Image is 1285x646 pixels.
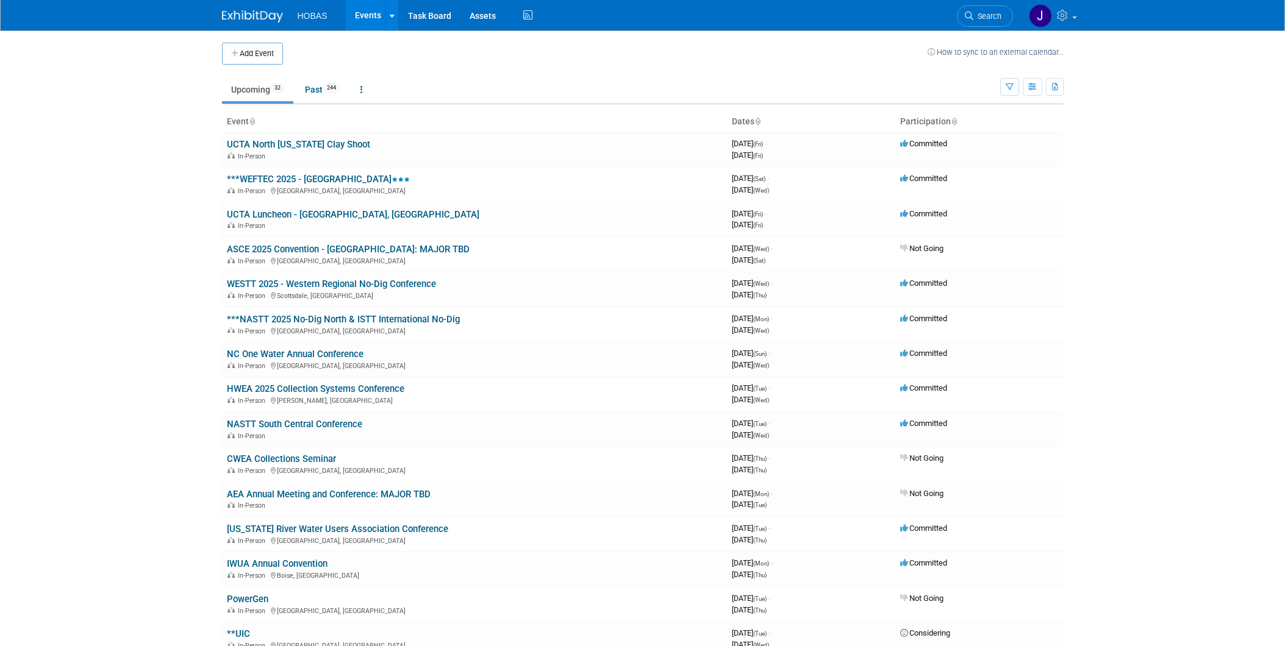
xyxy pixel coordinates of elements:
[227,489,431,500] a: AEA Annual Meeting and Conference: MAJOR TBD
[732,360,769,369] span: [DATE]
[768,453,770,463] span: -
[768,628,770,637] span: -
[227,558,328,569] a: IWUA Annual Convention
[753,572,767,578] span: (Thu)
[227,244,470,255] a: ASCE 2025 Convention - [GEOGRAPHIC_DATA]: MAJOR TBD
[753,467,767,474] span: (Thu)
[973,12,1001,21] span: Search
[754,116,761,126] a: Sort by Start Date
[928,48,1064,57] a: How to sync to an external calendar...
[227,465,722,475] div: [GEOGRAPHIC_DATA], [GEOGRAPHIC_DATA]
[732,279,773,288] span: [DATE]
[900,279,947,288] span: Committed
[753,327,769,334] span: (Wed)
[227,535,722,545] div: [GEOGRAPHIC_DATA], [GEOGRAPHIC_DATA]
[900,419,947,428] span: Committed
[771,279,773,288] span: -
[900,244,943,253] span: Not Going
[768,383,770,392] span: -
[238,397,269,405] span: In-Person
[227,349,363,360] a: NC One Water Annual Conference
[732,151,763,160] span: [DATE]
[227,255,722,265] div: [GEOGRAPHIC_DATA], [GEOGRAPHIC_DATA]
[753,362,769,369] span: (Wed)
[900,558,947,567] span: Committed
[753,595,767,602] span: (Tue)
[732,255,765,264] span: [DATE]
[222,112,727,132] th: Event
[227,572,235,578] img: In-Person Event
[227,594,268,605] a: PowerGen
[227,292,235,298] img: In-Person Event
[238,152,269,160] span: In-Person
[895,112,1064,132] th: Participation
[768,524,770,533] span: -
[249,116,255,126] a: Sort by Event Name
[732,314,773,323] span: [DATE]
[732,174,769,183] span: [DATE]
[227,502,235,508] img: In-Person Event
[957,5,1013,27] a: Search
[900,383,947,392] span: Committed
[222,10,283,23] img: ExhibitDay
[771,558,773,567] span: -
[753,187,769,194] span: (Wed)
[753,630,767,637] span: (Tue)
[727,112,895,132] th: Dates
[732,395,769,404] span: [DATE]
[765,209,767,218] span: -
[732,419,770,428] span: [DATE]
[900,594,943,603] span: Not Going
[227,537,235,543] img: In-Person Event
[753,280,769,287] span: (Wed)
[227,467,235,473] img: In-Person Event
[238,502,269,509] span: In-Person
[753,607,767,614] span: (Thu)
[238,292,269,300] span: In-Person
[771,314,773,323] span: -
[753,385,767,392] span: (Tue)
[238,432,269,440] span: In-Person
[753,292,767,299] span: (Thu)
[732,605,767,614] span: [DATE]
[732,430,769,439] span: [DATE]
[951,116,957,126] a: Sort by Participation Type
[732,570,767,579] span: [DATE]
[753,560,769,567] span: (Mon)
[732,185,769,194] span: [DATE]
[323,83,340,93] span: 244
[227,187,235,193] img: In-Person Event
[900,349,947,358] span: Committed
[238,362,269,370] span: In-Person
[238,222,269,230] span: In-Person
[227,314,460,325] a: ***NASTT 2025 No-Dig North & ISTT International No-Dig
[227,327,235,333] img: In-Person Event
[732,628,770,637] span: [DATE]
[238,607,269,615] span: In-Person
[900,628,950,637] span: Considering
[238,327,269,335] span: In-Person
[753,455,767,462] span: (Thu)
[732,594,770,603] span: [DATE]
[732,244,773,253] span: [DATE]
[753,525,767,532] span: (Tue)
[771,244,773,253] span: -
[227,209,479,220] a: UCTA Luncheon - [GEOGRAPHIC_DATA], [GEOGRAPHIC_DATA]
[227,607,235,613] img: In-Person Event
[732,465,767,474] span: [DATE]
[732,535,767,544] span: [DATE]
[732,290,767,299] span: [DATE]
[227,279,436,289] a: WESTT 2025 - Western Regional No-Dig Conference
[296,78,349,101] a: Past244
[771,489,773,498] span: -
[732,325,769,335] span: [DATE]
[732,558,773,567] span: [DATE]
[238,187,269,195] span: In-Person
[227,174,410,185] a: ***WEFTEC 2025 - [GEOGRAPHIC_DATA]
[900,314,947,323] span: Committed
[900,453,943,463] span: Not Going
[753,152,763,159] span: (Fri)
[753,350,767,357] span: (Sun)
[227,185,722,195] div: [GEOGRAPHIC_DATA], [GEOGRAPHIC_DATA]
[732,220,763,229] span: [DATE]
